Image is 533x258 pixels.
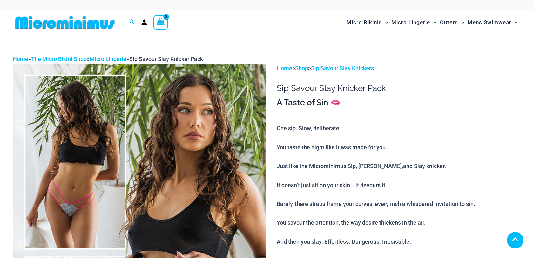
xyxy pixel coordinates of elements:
a: Micro BikinisMenu ToggleMenu Toggle [345,13,390,32]
span: Mens Swimwear [468,14,511,31]
span: Micro Bikinis [347,14,382,31]
span: Menu Toggle [382,14,388,31]
img: MM SHOP LOGO FLAT [13,15,117,30]
span: Menu Toggle [511,14,518,31]
a: The Micro Bikini Shop [31,56,87,62]
a: Home [13,56,28,62]
span: Micro Lingerie [391,14,430,31]
a: Search icon link [129,18,135,26]
nav: Site Navigation [344,12,520,33]
span: » » » [13,56,203,62]
a: Mens SwimwearMenu ToggleMenu Toggle [466,13,519,32]
h3: A Taste of Sin 🫦 [277,97,520,108]
p: > > [277,64,520,73]
span: Outers [440,14,458,31]
a: Shop [295,65,308,71]
span: Menu Toggle [458,14,464,31]
h1: Sip Savour Slay Knicker Pack [277,83,520,93]
a: Account icon link [141,19,147,25]
a: Home [277,65,292,71]
span: Sip Savour Slay Knicker Pack [129,56,203,62]
a: Sip Savour Slay Knickers [311,65,374,71]
a: Micro Lingerie [90,56,126,62]
a: Micro LingerieMenu ToggleMenu Toggle [390,13,438,32]
a: OutersMenu ToggleMenu Toggle [438,13,466,32]
a: View Shopping Cart, empty [153,15,168,30]
span: Menu Toggle [430,14,436,31]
